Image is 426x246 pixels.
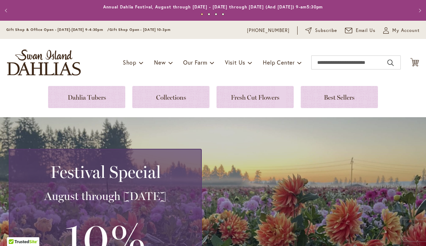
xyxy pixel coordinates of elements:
button: 3 of 4 [215,13,217,15]
span: New [154,59,166,66]
a: Annual Dahlia Festival, August through [DATE] - [DATE] through [DATE] (And [DATE]) 9-am5:30pm [103,4,323,9]
span: Help Center [263,59,295,66]
a: [PHONE_NUMBER] [247,27,289,34]
button: My Account [383,27,420,34]
button: Next [412,4,426,18]
a: Subscribe [305,27,337,34]
a: store logo [7,49,81,75]
button: 2 of 4 [208,13,210,15]
button: 1 of 4 [201,13,203,15]
span: Gift Shop Open - [DATE] 10-3pm [109,27,171,32]
a: Email Us [345,27,376,34]
span: Email Us [356,27,376,34]
span: Subscribe [315,27,337,34]
span: My Account [392,27,420,34]
span: Shop [123,59,137,66]
span: Our Farm [183,59,207,66]
button: 4 of 4 [222,13,224,15]
span: Gift Shop & Office Open - [DATE]-[DATE] 9-4:30pm / [6,27,109,32]
span: Visit Us [225,59,245,66]
h3: August through [DATE] [18,189,193,203]
h2: Festival Special [18,162,193,182]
